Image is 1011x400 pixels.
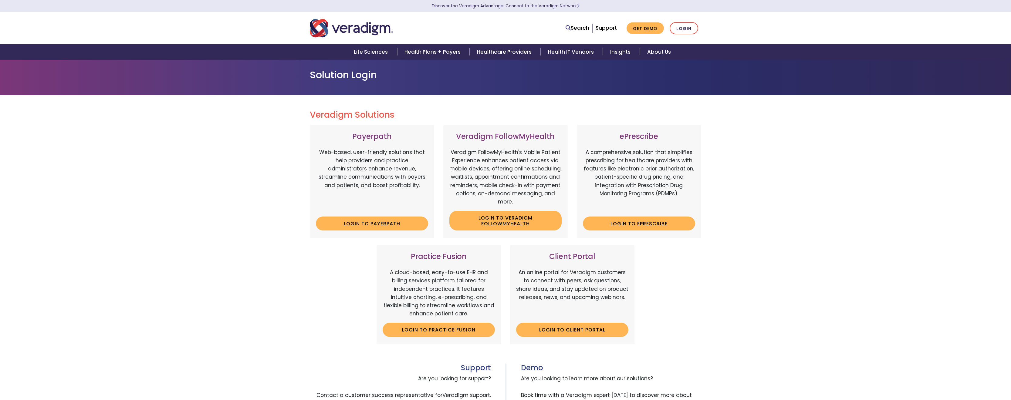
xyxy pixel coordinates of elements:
a: Discover the Veradigm Advantage: Connect to the Veradigm NetworkLearn More [432,3,580,9]
p: A cloud-based, easy-to-use EHR and billing services platform tailored for independent practices. ... [383,268,495,318]
h3: Demo [521,364,701,372]
h3: ePrescribe [583,132,695,141]
a: Login to Payerpath [316,217,428,230]
a: Health Plans + Payers [397,44,470,60]
a: Login [670,22,698,35]
h3: Payerpath [316,132,428,141]
a: Health IT Vendors [541,44,603,60]
a: Login to Practice Fusion [383,323,495,337]
h3: Client Portal [516,252,628,261]
a: Login to Veradigm FollowMyHealth [449,211,562,230]
h3: Practice Fusion [383,252,495,261]
span: Veradigm support. [442,392,491,399]
p: An online portal for Veradigm customers to connect with peers, ask questions, share ideas, and st... [516,268,628,318]
a: Healthcare Providers [470,44,541,60]
p: A comprehensive solution that simplifies prescribing for healthcare providers with features like ... [583,148,695,212]
a: Login to Client Portal [516,323,628,337]
h2: Veradigm Solutions [310,110,701,120]
h1: Solution Login [310,69,701,81]
a: Support [596,24,617,32]
a: Insights [603,44,640,60]
span: Learn More [577,3,580,9]
a: Get Demo [627,22,664,34]
p: Veradigm FollowMyHealth's Mobile Patient Experience enhances patient access via mobile devices, o... [449,148,562,206]
a: Life Sciences [347,44,397,60]
h3: Veradigm FollowMyHealth [449,132,562,141]
a: About Us [640,44,678,60]
h3: Support [310,364,491,372]
a: Login to ePrescribe [583,217,695,230]
a: Search [566,24,589,32]
img: Veradigm logo [310,18,393,38]
p: Web-based, user-friendly solutions that help providers and practice administrators enhance revenu... [316,148,428,212]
